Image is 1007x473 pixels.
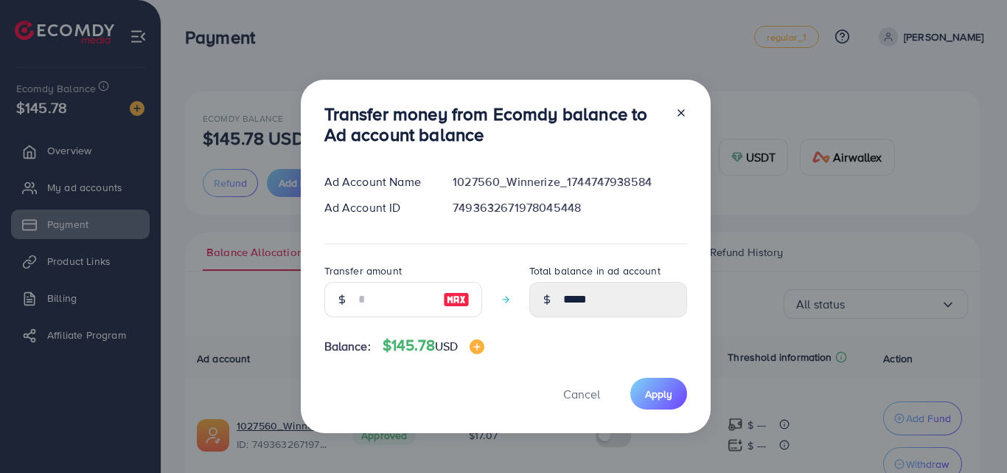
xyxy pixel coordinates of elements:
[944,407,996,462] iframe: Chat
[441,199,698,216] div: 7493632671978045448
[545,378,619,410] button: Cancel
[443,291,470,308] img: image
[313,199,442,216] div: Ad Account ID
[435,338,458,354] span: USD
[313,173,442,190] div: Ad Account Name
[383,336,485,355] h4: $145.78
[645,387,672,401] span: Apply
[324,338,371,355] span: Balance:
[324,263,402,278] label: Transfer amount
[324,103,663,146] h3: Transfer money from Ecomdy balance to Ad account balance
[470,339,484,354] img: image
[630,378,687,410] button: Apply
[441,173,698,190] div: 1027560_Winnerize_1744747938584
[563,386,600,402] span: Cancel
[529,263,661,278] label: Total balance in ad account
